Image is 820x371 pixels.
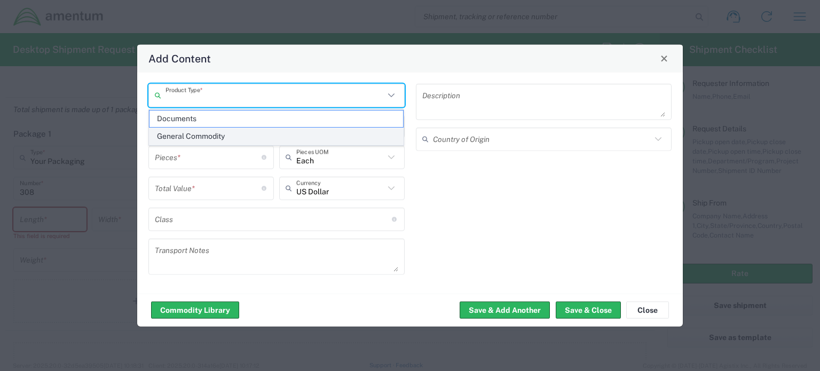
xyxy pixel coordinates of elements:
[151,302,239,319] button: Commodity Library
[149,128,404,145] span: General Commodity
[460,302,550,319] button: Save & Add Another
[657,51,672,66] button: Close
[556,302,621,319] button: Save & Close
[626,302,669,319] button: Close
[149,110,404,127] span: Documents
[148,51,211,66] h4: Add Content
